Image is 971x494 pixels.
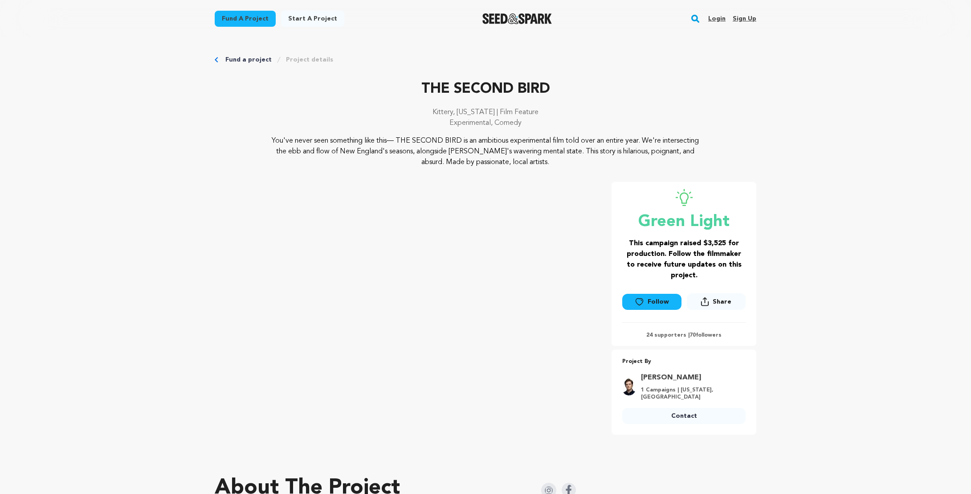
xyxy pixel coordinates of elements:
h3: This campaign raised $3,525 for production. Follow the filmmaker to receive future updates on thi... [622,238,746,281]
p: Kittery, [US_STATE] | Film Feature [215,107,756,118]
p: 24 supporters | followers [622,332,746,339]
a: Login [708,12,726,26]
a: Project details [286,55,333,64]
span: Share [687,293,746,313]
a: Contact [622,408,746,424]
a: Start a project [281,11,344,27]
p: Experimental, Comedy [215,118,756,128]
a: Fund a project [215,11,276,27]
button: Share [687,293,746,310]
p: THE SECOND BIRD [215,78,756,100]
a: Seed&Spark Homepage [482,13,552,24]
a: Goto Jacob Christiansen profile [641,372,740,383]
div: Breadcrumb [215,55,756,64]
a: Follow [622,294,681,310]
p: Green Light [622,213,746,231]
span: Share [713,297,731,306]
img: e648b8416f40d628.jpg [622,378,636,395]
span: 70 [689,333,696,338]
a: Fund a project [225,55,272,64]
p: You've never seen something like this— THE SECOND BIRD is an ambitious experimental film told ove... [269,136,702,168]
img: Seed&Spark Logo Dark Mode [482,13,552,24]
p: Project By [622,357,746,367]
p: 1 Campaigns | [US_STATE], [GEOGRAPHIC_DATA] [641,387,740,401]
a: Sign up [733,12,756,26]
